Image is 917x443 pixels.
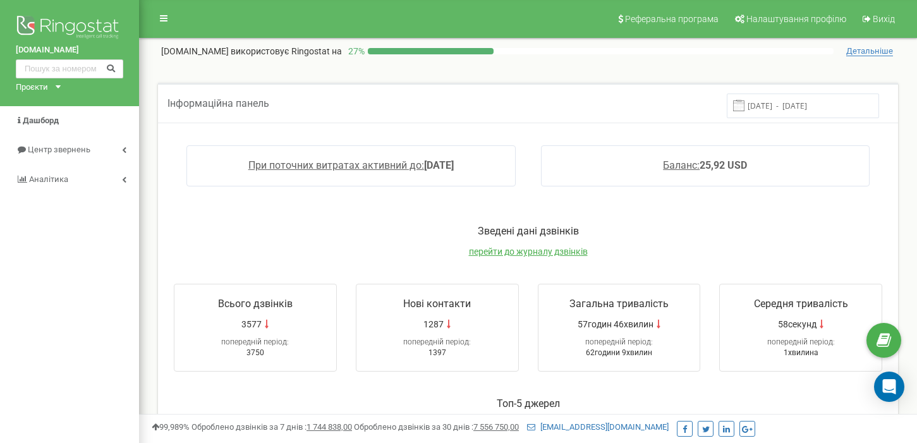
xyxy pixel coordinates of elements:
span: 1397 [428,348,446,357]
p: 27 % [342,45,368,58]
span: 62години 9хвилин [586,348,652,357]
a: Баланс:25,92 USD [663,159,747,171]
span: Баланс: [663,159,700,171]
span: Детальніше [846,46,893,56]
span: попередній період: [585,337,653,346]
p: [DOMAIN_NAME] [161,45,342,58]
span: попередній період: [767,337,835,346]
span: Дашборд [23,116,59,125]
div: Проєкти [16,82,48,94]
u: 7 556 750,00 [473,422,519,432]
span: попередній період: [221,337,289,346]
span: Загальна тривалість [569,298,669,310]
span: Оброблено дзвінків за 30 днів : [354,422,519,432]
span: Аналiтика [29,174,68,184]
span: Всього дзвінків [218,298,293,310]
span: 57годин 46хвилин [578,318,653,331]
a: [EMAIL_ADDRESS][DOMAIN_NAME] [527,422,669,432]
u: 1 744 838,00 [307,422,352,432]
span: 58секунд [778,318,817,331]
span: Середня тривалість [754,298,848,310]
img: Ringostat logo [16,13,123,44]
input: Пошук за номером [16,59,123,78]
span: Реферальна програма [625,14,719,24]
span: 1хвилина [784,348,818,357]
span: 1287 [423,318,444,331]
a: При поточних витратах активний до:[DATE] [248,159,454,171]
span: Оброблено дзвінків за 7 днів : [191,422,352,432]
a: [DOMAIN_NAME] [16,44,123,56]
span: При поточних витратах активний до: [248,159,424,171]
span: 99,989% [152,422,190,432]
span: використовує Ringostat на [231,46,342,56]
span: Toп-5 джерел [497,397,560,410]
span: Нові контакти [403,298,471,310]
span: 3750 [246,348,264,357]
span: Інформаційна панель [167,97,269,109]
span: Зведені дані дзвінків [478,225,579,237]
span: Центр звернень [28,145,90,154]
span: попередній період: [403,337,471,346]
span: 3577 [241,318,262,331]
a: перейти до журналу дзвінків [469,246,588,257]
span: Вихід [873,14,895,24]
div: Open Intercom Messenger [874,372,904,402]
span: Налаштування профілю [746,14,846,24]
